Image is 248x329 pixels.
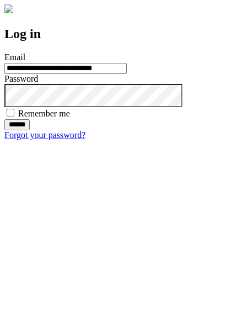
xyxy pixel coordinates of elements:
[4,130,85,140] a: Forgot your password?
[4,52,25,62] label: Email
[4,4,13,13] img: logo-4e3dc11c47720685a147b03b5a06dd966a58ff35d612b21f08c02c0306f2b779.png
[4,26,244,41] h2: Log in
[18,109,70,118] label: Remember me
[4,74,38,83] label: Password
